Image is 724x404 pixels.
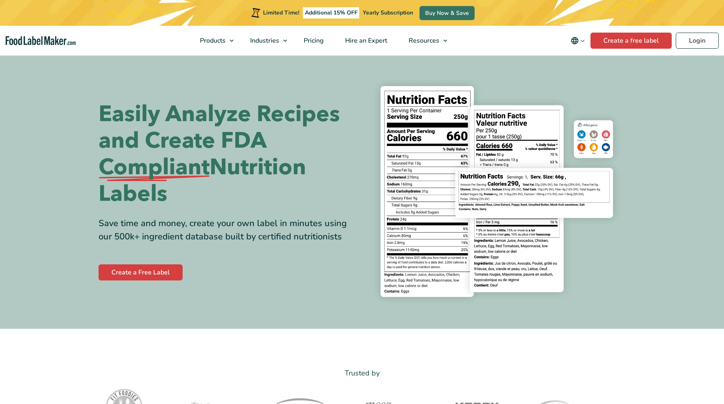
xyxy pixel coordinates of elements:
span: Resources [406,36,440,45]
span: Yearly Subscription [363,9,413,16]
a: Create a free label [590,33,672,49]
a: Hire an Expert [335,26,396,56]
button: Change language [565,33,590,49]
a: Create a Free Label [99,264,183,280]
a: Pricing [293,26,333,56]
span: Industries [248,36,280,45]
a: Login [676,33,719,49]
span: Additional 15% OFF [303,7,360,19]
a: Resources [398,26,451,56]
span: Pricing [301,36,325,45]
h1: Easily Analyze Recipes and Create FDA Nutrition Labels [99,101,356,207]
a: Food Label Maker homepage [6,36,76,45]
p: Trusted by [99,367,625,379]
span: Compliant [99,154,210,181]
a: Buy Now & Save [420,6,475,20]
a: Products [189,26,238,56]
div: Save time and money, create your own label in minutes using our 500k+ ingredient database built b... [99,217,356,243]
a: Industries [240,26,291,56]
span: Hire an Expert [343,36,388,45]
span: Limited Time! [263,9,299,16]
span: Products [197,36,226,45]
